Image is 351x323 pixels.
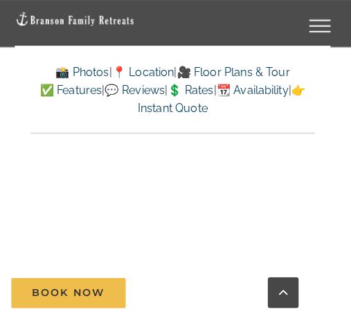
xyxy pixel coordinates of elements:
a: 💲 Rates [171,82,216,95]
span: Book Now [37,282,109,293]
p: | | | | | | [36,62,314,116]
a: Toggle Menu [292,19,348,32]
a: Book Now [17,273,129,302]
a: 📸 Photos [61,64,114,77]
a: ✅ Features [46,82,107,95]
a: 📍 Location [116,64,177,77]
a: 💬 Reviews [109,82,168,95]
a: 📆 Availability [219,82,289,95]
img: Branson Family Retreats Logo [21,11,138,27]
a: 🎥 Floor Plans & Tour [180,64,291,77]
